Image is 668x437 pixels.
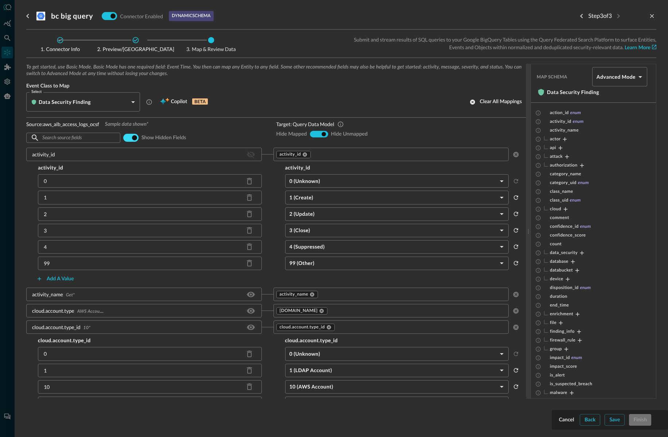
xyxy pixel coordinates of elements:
[571,355,582,361] span: enum
[537,74,589,79] span: Map Schema
[548,250,578,256] span: data_security
[276,307,328,315] div: [DOMAIN_NAME]
[290,260,497,267] h5: 99 (Other)
[244,175,255,187] button: Delete source field
[548,163,578,168] span: authorization
[32,323,81,331] p: cloud.account.type_id
[561,205,570,214] button: Expand
[512,225,520,236] button: reset selected values
[570,110,581,116] span: enum
[550,224,579,230] span: confidence_id
[244,208,255,220] button: Delete source field
[550,189,573,195] span: class_name
[180,47,242,52] span: Map & Review Data
[548,154,563,160] span: attack
[550,285,579,291] span: disposition_id
[244,192,255,203] button: Delete source field
[548,276,563,282] span: device
[550,241,562,247] span: count
[290,227,497,234] h5: 3 (Close)
[548,311,573,317] span: enrichment
[44,367,47,374] p: 1
[547,89,599,96] h5: Data Security Finding
[276,131,307,137] span: Hide Mapped
[192,98,208,105] p: BETA
[589,397,598,406] button: Expand
[563,275,572,284] button: Expand
[648,12,656,20] button: close-drawer
[576,10,587,22] button: Previous step
[244,257,255,269] button: Delete source field
[609,415,620,425] div: Save
[548,145,556,151] span: api
[32,273,78,285] button: Add a value
[548,268,573,273] span: databucket
[548,390,567,396] span: malware
[562,345,571,354] button: Expand
[245,289,257,300] button: Hide/Show source field
[512,364,520,376] button: reset selected values
[244,397,255,409] button: Delete source field
[578,180,589,186] span: enum
[42,131,104,145] input: Search source fields
[550,364,577,370] span: impact_score
[290,177,497,185] h5: 0 (Unknown)
[29,47,91,52] span: Connector Info
[597,73,636,81] h5: Advanced Mode
[290,383,497,390] h5: 10 (AWS Account)
[77,308,106,314] span: AWS Account *
[563,152,571,161] button: Expand
[550,180,576,186] span: category_uid
[580,285,591,291] span: enum
[559,415,574,425] div: Cancel
[244,364,255,376] button: Delete source field
[550,355,570,361] span: impact_id
[578,249,586,257] button: Expand
[570,198,581,203] span: enum
[22,10,34,22] button: go back
[155,96,212,108] button: CopilotBETA
[512,290,520,299] button: clear selected values
[244,241,255,253] button: Delete source field
[342,36,656,52] p: Submit and stream results of SQL queries to your Google BigQuery Tables using the Query Federated...
[512,381,520,393] button: reset selected values
[625,45,656,50] a: Learn More
[560,135,569,144] button: Expand
[290,367,497,374] h5: 1 (LDAP Account)
[280,152,301,157] span: activity_id
[512,192,520,203] button: reset selected values
[550,110,569,116] span: action_id
[44,210,47,218] p: 2
[276,151,311,158] div: activity_id
[26,164,273,171] h5: activity_id
[44,227,47,234] p: 3
[290,350,497,358] h5: 0 (Unknown)
[120,12,163,20] p: Connector Enabled
[26,64,526,77] span: To get started, use Basic Mode. Basic Mode has one required field: Event Time. You then can map a...
[550,233,586,238] span: confidence_score
[550,119,571,125] span: activity_id
[512,307,520,315] button: clear selected values
[276,291,318,298] div: activity_name
[171,97,187,106] span: Copilot
[568,257,577,266] button: Expand
[47,274,74,284] div: Add a value
[548,136,560,142] span: actor
[51,12,93,20] h3: bc big query
[512,241,520,253] button: reset selected values
[245,305,257,317] button: Hide/Show source field
[550,128,579,133] span: activity_name
[548,320,556,326] span: file
[556,144,565,152] button: Expand
[573,119,584,125] span: enum
[548,329,575,335] span: finding_info
[273,164,521,171] h5: activity_id
[39,98,91,106] h5: Data Security Finding
[550,303,569,308] span: end_time
[550,294,567,300] span: duration
[573,266,582,275] button: Expand
[276,324,335,331] div: cloud.account.type_id
[548,337,575,343] span: firewall_rule
[556,319,565,327] button: Expand
[465,96,526,108] button: Clear all mappings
